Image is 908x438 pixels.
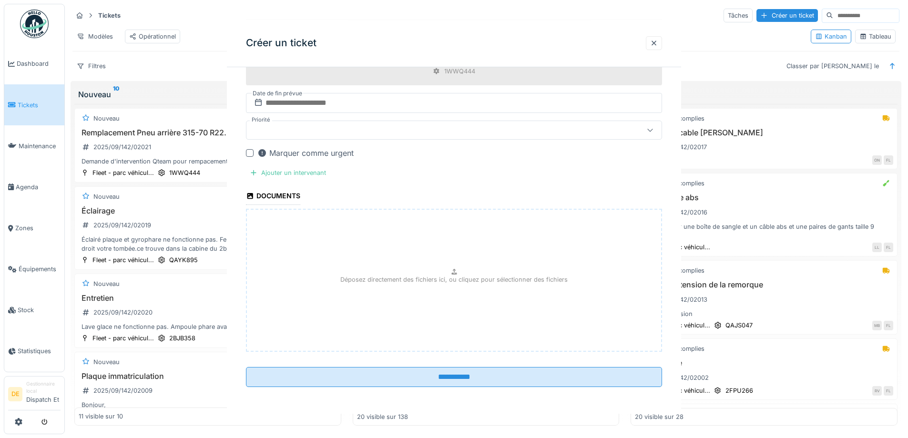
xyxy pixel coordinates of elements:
p: Déposez directement des fichiers ici, ou cliquez pour sélectionner des fichiers [340,275,568,284]
h3: Créer un ticket [246,37,316,49]
label: Priorité [250,116,272,124]
div: Documents [246,189,300,205]
div: 1WWQ444 [444,67,475,76]
div: Marquer comme urgent [257,147,354,159]
div: Ajouter un intervenant [246,166,330,179]
label: Date de fin prévue [252,88,303,99]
